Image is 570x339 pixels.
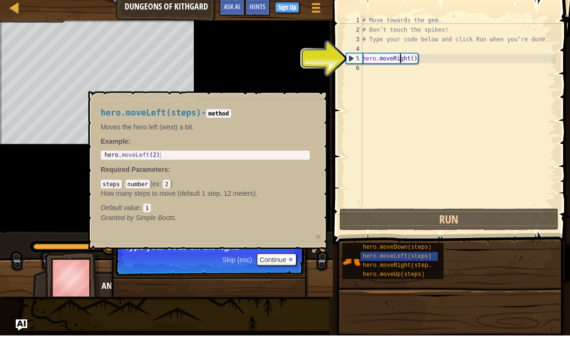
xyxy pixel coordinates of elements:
[101,182,310,216] div: ( )
[152,183,159,191] span: ex
[347,57,362,67] div: 5
[101,217,177,225] em: Simple Boots.
[163,183,170,192] code: 2
[101,112,310,121] h4: -
[168,169,170,177] span: :
[346,19,362,29] div: 1
[122,183,126,191] span: :
[224,5,240,14] span: Ask AI
[346,29,362,38] div: 2
[101,169,168,177] span: Required Parameters
[140,207,144,215] span: :
[143,207,150,216] code: 1
[101,111,201,121] span: hero.moveLeft(steps)
[222,259,252,267] span: Skip (esc)
[126,183,150,192] code: number
[101,207,140,215] span: Default value
[219,2,245,20] button: Ask AI
[339,212,559,234] button: Run
[250,5,265,14] span: Hints
[363,256,432,263] span: hero.moveLeft(steps)
[102,283,290,296] div: Anya
[101,141,128,148] span: Example
[16,323,27,334] button: Ask AI
[101,141,130,148] strong: :
[101,126,310,135] p: Moves the hero left (west) a bit.
[45,255,100,308] img: thang_avatar_frame.png
[346,38,362,48] div: 3
[363,265,435,272] span: hero.moveRight(steps)
[101,183,122,192] code: steps
[101,217,136,225] span: Granted by
[101,192,310,201] p: How many steps to move (default 1 step, 12 meters).
[363,247,432,254] span: hero.moveDown(steps)
[304,2,328,24] button: Show game menu
[159,183,163,191] span: :
[363,275,425,281] span: hero.moveUp(steps)
[257,257,296,269] button: Continue
[316,235,321,245] button: ×
[275,5,299,17] button: Sign Up
[346,67,362,76] div: 6
[206,113,231,121] code: method
[342,256,360,275] img: portrait.png
[346,48,362,57] div: 4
